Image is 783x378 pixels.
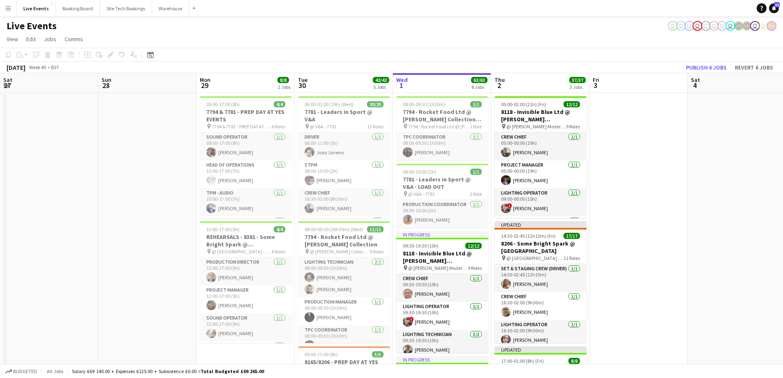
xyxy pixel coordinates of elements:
[494,346,587,353] div: Updated
[3,34,21,44] a: View
[298,257,390,297] app-card-role: Lighting Technician2/208:00-09:30 (1h30m)[PERSON_NAME][PERSON_NAME]
[27,64,48,70] span: Week 40
[501,101,546,107] span: 05:00-02:00 (21h) (Fri)
[709,21,719,31] app-user-avatar: Nadia Addada
[465,243,482,249] span: 12/12
[501,358,544,364] span: 17:00-01:00 (8h) (Fri)
[152,0,189,16] button: Warehouse
[396,302,488,330] app-card-role: Lighting Operator1/109:30-19:30 (10h)![PERSON_NAME]
[200,257,292,285] app-card-role: Production Director1/112:00-17:00 (5h)[PERSON_NAME]
[271,248,285,255] span: 4 Roles
[566,123,580,130] span: 9 Roles
[494,108,587,123] h3: 8118 - Invisible Blue Ltd @ [PERSON_NAME][GEOGRAPHIC_DATA]
[396,164,488,228] app-job-card: 08:00-10:00 (2h)1/17781 - Leaders in Sport @ V&A - LOAD OUT @ V&A - 77811 RoleProduction Coordina...
[370,248,383,255] span: 9 Roles
[564,233,580,239] span: 17/17
[403,101,446,107] span: 08:00-09:30 (1h30m)
[693,21,702,31] app-user-avatar: Nadia Addada
[774,2,780,7] span: 22
[758,21,768,31] app-user-avatar: Technical Department
[200,341,292,369] app-card-role: Sound Technician1/1
[13,369,37,374] span: Budgeted
[212,123,271,130] span: 7794 & 7781 - PREP DAY AT YES EVENTS
[593,76,599,83] span: Fri
[676,21,686,31] app-user-avatar: Technical Department
[501,233,556,239] span: 14:30-02:45 (12h15m) (Fri)
[494,188,587,216] app-card-role: Lighting Operator1/109:00-00:00 (15h)![PERSON_NAME]
[409,317,414,322] span: !
[494,320,587,348] app-card-role: Lighting Operator1/116:30-02:00 (9h30m)[PERSON_NAME]
[506,255,564,261] span: @ [GEOGRAPHIC_DATA] - 8206
[72,368,264,374] div: Salary £69 140.00 + Expenses £125.00 + Subsistence £0.00 =
[297,81,307,90] span: 30
[564,101,580,107] span: 12/12
[298,96,390,218] app-job-card: 06:00-01:00 (19h) (Wed)20/207781 - Leaders in Sport @ V&A @ V&A - 778113 RolesDriver1/106:00-11:0...
[298,132,390,160] app-card-role: Driver1/106:00-11:00 (5h)Joao Janeiro
[200,233,292,248] h3: REHEARSALS - 8381 - Some Bright Spark @ [GEOGRAPHIC_DATA]
[102,76,111,83] span: Sun
[470,123,482,130] span: 1 Role
[494,292,587,320] app-card-role: Crew Chief1/116:30-02:00 (9h30m)[PERSON_NAME]
[7,63,25,72] div: [DATE]
[507,203,512,208] span: !
[725,21,735,31] app-user-avatar: Eden Hopkins
[471,77,487,83] span: 63/63
[690,81,700,90] span: 4
[200,76,210,83] span: Mon
[691,76,700,83] span: Sat
[100,0,152,16] button: Site Tech Bookings
[310,248,370,255] span: @ [PERSON_NAME] Collection - 7794
[278,84,291,90] div: 2 Jobs
[298,188,390,216] app-card-role: Crew Chief1/116:30-01:00 (8h30m)[PERSON_NAME]
[396,274,488,302] app-card-role: Crew Chief1/109:30-19:30 (10h)[PERSON_NAME]
[44,35,56,43] span: Jobs
[494,240,587,255] h3: 8206 - Some Bright Spark @ [GEOGRAPHIC_DATA]
[564,255,580,261] span: 11 Roles
[408,191,435,197] span: @ V&A - 7781
[471,84,487,90] div: 8 Jobs
[750,21,760,31] app-user-avatar: Ollie Rolfe
[305,101,353,107] span: 06:00-01:00 (19h) (Wed)
[493,81,505,90] span: 2
[61,34,86,44] a: Comms
[100,81,111,90] span: 28
[470,169,482,175] span: 1/1
[403,243,439,249] span: 09:30-19:30 (10h)
[199,81,210,90] span: 29
[274,101,285,107] span: 4/4
[732,62,776,73] button: Revert 6 jobs
[734,21,744,31] app-user-avatar: Production Managers
[7,20,57,32] h1: Live Events
[570,84,585,90] div: 3 Jobs
[367,123,383,130] span: 13 Roles
[298,233,390,248] h3: 7794 - Rocket Food Ltd @ [PERSON_NAME] Collection
[206,226,240,232] span: 12:00-17:00 (5h)
[396,132,488,160] app-card-role: TPC Coordinator1/108:00-09:30 (1h30m)[PERSON_NAME]
[200,108,292,123] h3: 7794 & 7781 - PREP DAY AT YES EVENTS
[200,160,292,188] app-card-role: Head of Operations1/110:00-17:00 (7h)[PERSON_NAME]
[373,77,389,83] span: 42/42
[470,101,482,107] span: 1/1
[396,231,488,238] div: In progress
[767,21,776,31] app-user-avatar: Alex Gill
[200,216,292,244] app-card-role: Video Operator1/1
[26,35,36,43] span: Edit
[200,188,292,216] app-card-role: TPM - AUDIO1/110:00-17:00 (7h)[PERSON_NAME]
[408,123,470,130] span: 7794 - Rocket Food Ltd @ [PERSON_NAME] Collection
[298,76,307,83] span: Tue
[668,21,678,31] app-user-avatar: Technical Department
[305,351,338,357] span: 09:00-17:00 (8h)
[372,351,383,357] span: 5/5
[271,123,285,130] span: 4 Roles
[298,221,390,343] div: 08:00-00:30 (16h30m) (Wed)11/117794 - Rocket Food Ltd @ [PERSON_NAME] Collection @ [PERSON_NAME] ...
[494,264,587,292] app-card-role: Set & Staging Crew (Driver)1/114:30-02:45 (12h15m)[PERSON_NAME]
[396,250,488,264] h3: 8118 - Invisible Blue Ltd @ [PERSON_NAME][GEOGRAPHIC_DATA]
[494,221,587,343] app-job-card: Updated14:30-02:45 (12h15m) (Fri)17/178206 - Some Bright Spark @ [GEOGRAPHIC_DATA] @ [GEOGRAPHIC_...
[200,221,292,343] app-job-card: 12:00-17:00 (5h)4/4REHEARSALS - 8381 - Some Bright Spark @ [GEOGRAPHIC_DATA] @ [GEOGRAPHIC_DATA] ...
[403,169,436,175] span: 08:00-10:00 (2h)
[396,231,488,353] app-job-card: In progress09:30-19:30 (10h)12/128118 - Invisible Blue Ltd @ [PERSON_NAME][GEOGRAPHIC_DATA] @ [PE...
